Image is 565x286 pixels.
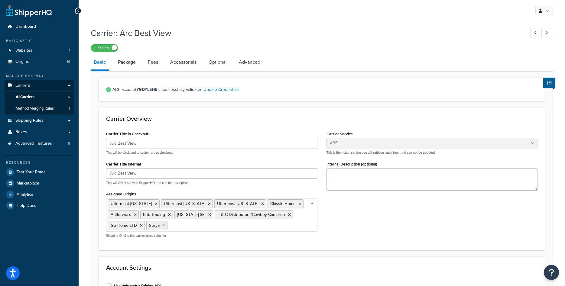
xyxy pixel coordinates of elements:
a: Advanced [236,55,263,69]
li: Carriers [5,80,74,114]
label: Enabled [91,44,118,52]
a: Boxes [5,127,74,138]
a: Update Credentials [203,86,239,93]
a: Marketplace [5,178,74,189]
span: Uttermost [US_STATE] [217,201,258,207]
button: Show Help Docs [543,78,555,88]
a: Fees [145,55,161,69]
span: Classic Home [270,201,296,207]
a: Shipping Rules [5,115,74,126]
label: Carrier Title in Checkout [106,132,150,137]
label: Internal Description (optional) [326,162,377,166]
h3: Carrier Overview [106,115,537,122]
span: Uttermost [US_STATE] [164,201,205,207]
label: Carrier Title Internal [106,162,141,166]
span: Analytics [17,192,33,197]
span: B.S. Trading [143,211,165,218]
span: 16 [67,59,70,64]
h3: Account Settings [106,264,537,271]
div: Basic Setup [5,38,74,43]
a: Optional [206,55,230,69]
a: Advanced Features5 [5,138,74,149]
span: [US_STATE] Ski [177,211,205,218]
p: This will be displayed to customers at checkout [106,150,317,155]
span: Help Docs [17,203,36,208]
div: Resources [5,160,74,165]
a: Previous Record [530,28,542,38]
li: Method Merging Rules [5,103,74,114]
li: Origins [5,56,74,67]
span: Marketplace [17,181,39,186]
label: Assigned Origins [106,192,136,196]
span: 1 [69,106,70,111]
a: Next Record [541,28,553,38]
a: Basic [91,55,109,71]
span: Shipping Rules [15,118,44,123]
a: Origins16 [5,56,74,67]
p: This will ONLY show in ShipperHQ and can be descriptive [106,181,317,185]
span: All Carriers [16,95,34,100]
span: Origins [15,59,29,64]
span: Method Merging Rules [16,106,54,111]
a: AllCarriers5 [5,92,74,103]
li: Advanced Features [5,138,74,149]
span: Dashboard [15,24,36,29]
span: Advanced Features [15,141,52,146]
p: Shipping Origins this carrier gives rates for [106,233,317,238]
span: 1 [69,48,70,53]
p: This is the actual service you will retrieve rates from and can not be updated [326,150,538,155]
a: Method Merging Rules1 [5,103,74,114]
span: Surya [149,222,160,229]
span: Test Your Rates [17,170,46,175]
span: Carriers [15,83,30,88]
span: F & C Distributors/Cowboy Cauldron [217,211,285,218]
span: 5 [68,141,70,146]
div: Manage Shipping [5,73,74,79]
span: Boxes [15,130,27,135]
a: Accessorials [167,55,200,69]
span: Go Home LTD [111,222,137,229]
a: Carriers [5,80,74,91]
a: Help Docs [5,200,74,211]
a: Websites1 [5,45,74,56]
span: Websites [15,48,32,53]
h1: Carrier: Arc Best View [91,27,519,39]
span: ABF account is successfully validated. [112,85,537,94]
span: Antlerworx [111,211,131,218]
li: Websites [5,45,74,56]
a: Analytics [5,189,74,200]
a: Dashboard [5,21,74,32]
a: Test Your Rates [5,167,74,178]
strong: Y9DYLEH6 [136,86,157,93]
span: Uttermost [US_STATE] [111,201,152,207]
button: Open Resource Center [544,265,559,280]
a: Package [115,55,139,69]
span: 5 [68,95,70,100]
label: Carrier Service [326,132,353,136]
